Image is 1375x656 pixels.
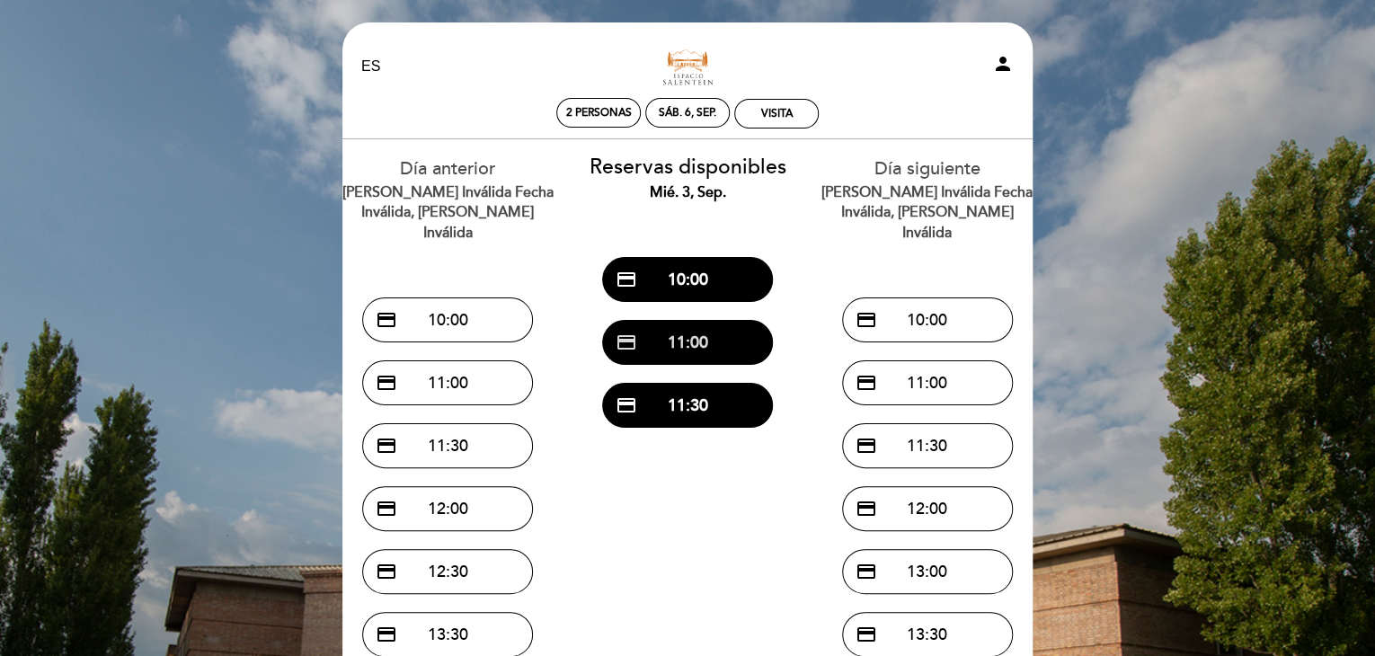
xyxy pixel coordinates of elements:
div: [PERSON_NAME] inválida Fecha inválida, [PERSON_NAME] inválida [342,182,554,244]
button: credit_card 12:30 [362,549,533,594]
button: person [992,53,1014,81]
i: person [992,53,1014,75]
button: credit_card 11:30 [602,383,773,428]
div: [PERSON_NAME] inválida Fecha inválida, [PERSON_NAME] inválida [821,182,1033,244]
span: credit_card [616,332,637,353]
div: Visita [761,107,793,120]
span: credit_card [376,435,397,457]
span: credit_card [856,372,877,394]
div: mié. 3, sep. [581,182,794,203]
span: credit_card [856,561,877,582]
div: Reservas disponibles [581,153,794,203]
button: credit_card 10:00 [842,297,1013,342]
button: credit_card 10:00 [602,257,773,302]
button: credit_card 11:30 [362,423,533,468]
button: credit_card 13:00 [842,549,1013,594]
button: credit_card 12:00 [842,486,1013,531]
span: credit_card [376,309,397,331]
a: Bodega Salentein [575,42,800,92]
span: credit_card [856,435,877,457]
button: credit_card 12:00 [362,486,533,531]
div: Día anterior [342,156,554,244]
button: credit_card 11:00 [842,360,1013,405]
span: credit_card [616,269,637,290]
div: sáb. 6, sep. [659,106,716,120]
span: credit_card [376,561,397,582]
button: credit_card 11:30 [842,423,1013,468]
span: credit_card [376,624,397,645]
span: credit_card [616,394,637,416]
span: credit_card [856,498,877,519]
button: credit_card 11:00 [602,320,773,365]
div: Día siguiente [821,156,1033,244]
span: 2 personas [566,106,632,120]
span: credit_card [376,498,397,519]
button: credit_card 10:00 [362,297,533,342]
span: credit_card [856,309,877,331]
span: credit_card [376,372,397,394]
button: credit_card 11:00 [362,360,533,405]
span: credit_card [856,624,877,645]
